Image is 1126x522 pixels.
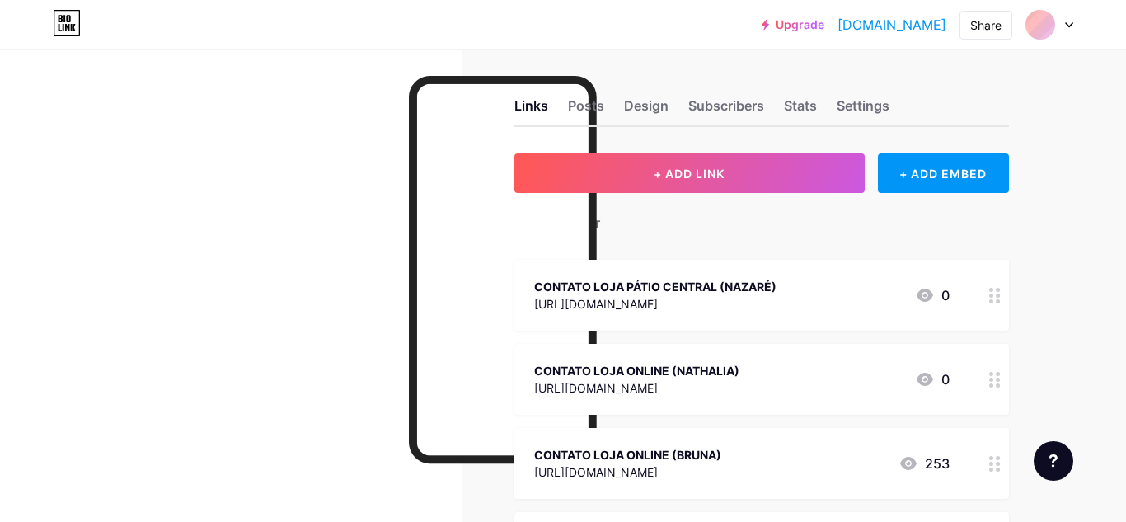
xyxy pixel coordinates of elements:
[762,18,824,31] a: Upgrade
[878,153,1009,193] div: + ADD EMBED
[784,96,817,125] div: Stats
[898,454,950,473] div: 253
[534,295,776,313] div: [URL][DOMAIN_NAME]
[915,285,950,305] div: 0
[837,15,946,35] a: [DOMAIN_NAME]
[514,96,548,125] div: Links
[534,463,721,481] div: [URL][DOMAIN_NAME]
[514,153,865,193] button: + ADD LINK
[688,96,764,125] div: Subscribers
[568,96,604,125] div: Posts
[970,16,1002,34] div: Share
[654,167,725,181] span: + ADD LINK
[624,96,669,125] div: Design
[534,446,721,463] div: CONTATO LOJA ONLINE (BRUNA)
[534,362,739,379] div: CONTATO LOJA ONLINE (NATHALIA)
[534,379,739,397] div: [URL][DOMAIN_NAME]
[837,96,889,125] div: Settings
[915,369,950,389] div: 0
[534,278,776,295] div: CONTATO LOJA PÁTIO CENTRAL (NAZARÉ)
